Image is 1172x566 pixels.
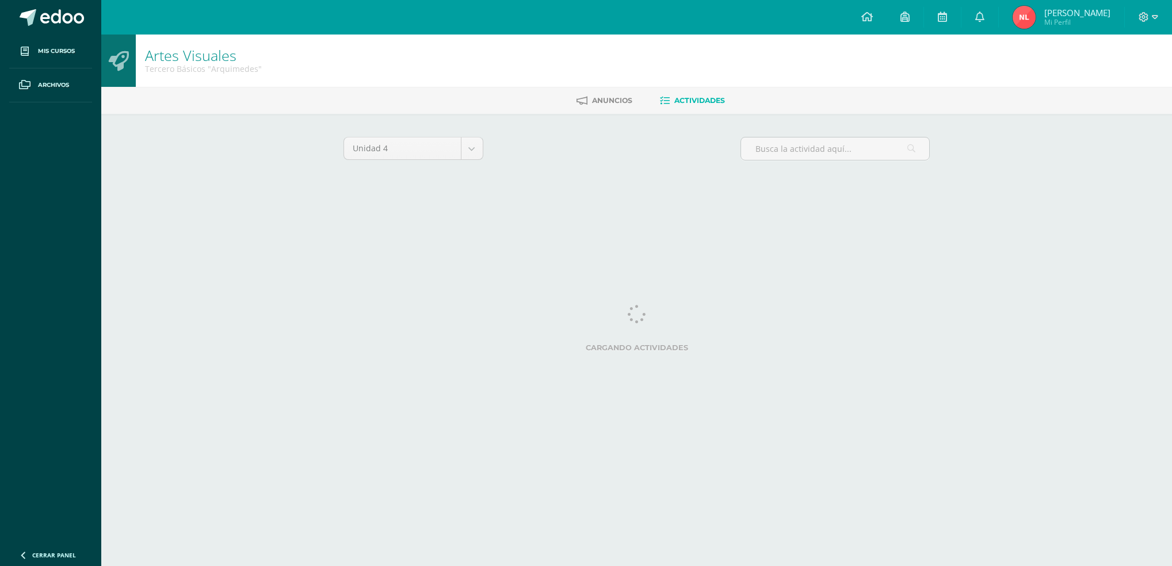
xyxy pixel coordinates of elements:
[577,91,632,110] a: Anuncios
[1044,17,1110,27] span: Mi Perfil
[38,47,75,56] span: Mis cursos
[344,137,483,159] a: Unidad 4
[741,137,929,160] input: Busca la actividad aquí...
[592,96,632,105] span: Anuncios
[1044,7,1110,18] span: [PERSON_NAME]
[343,343,930,352] label: Cargando actividades
[1013,6,1036,29] img: 0bd96b76678b5aa360396f1394bde56b.png
[145,45,236,65] a: Artes Visuales
[660,91,725,110] a: Actividades
[9,35,92,68] a: Mis cursos
[353,137,452,159] span: Unidad 4
[9,68,92,102] a: Archivos
[32,551,76,559] span: Cerrar panel
[145,63,262,74] div: Tercero Básicos 'Arquimedes'
[674,96,725,105] span: Actividades
[38,81,69,90] span: Archivos
[145,47,262,63] h1: Artes Visuales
